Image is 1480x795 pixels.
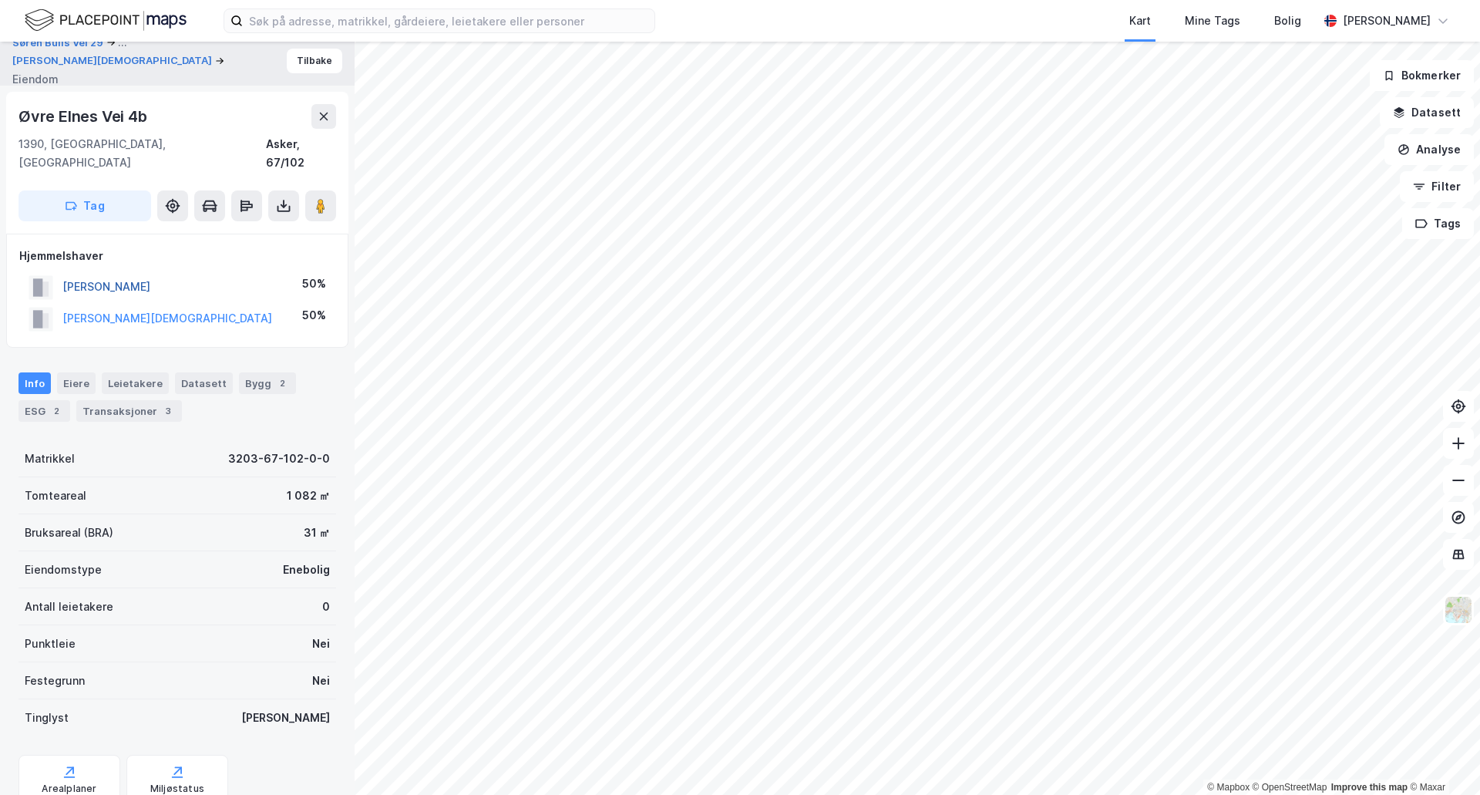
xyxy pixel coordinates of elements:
[49,403,64,419] div: 2
[239,372,296,394] div: Bygg
[25,524,113,542] div: Bruksareal (BRA)
[1207,782,1250,793] a: Mapbox
[25,635,76,653] div: Punktleie
[266,135,336,172] div: Asker, 67/102
[322,598,330,616] div: 0
[1185,12,1240,30] div: Mine Tags
[42,783,96,795] div: Arealplaner
[25,709,69,727] div: Tinglyst
[175,372,233,394] div: Datasett
[1400,171,1474,202] button: Filter
[18,135,266,172] div: 1390, [GEOGRAPHIC_DATA], [GEOGRAPHIC_DATA]
[1370,60,1474,91] button: Bokmerker
[57,372,96,394] div: Eiere
[25,450,75,468] div: Matrikkel
[25,561,102,579] div: Eiendomstype
[12,70,59,89] div: Eiendom
[1403,721,1480,795] iframe: Chat Widget
[18,104,150,129] div: Øvre Elnes Vei 4b
[312,672,330,690] div: Nei
[1343,12,1431,30] div: [PERSON_NAME]
[302,306,326,325] div: 50%
[102,372,169,394] div: Leietakere
[12,53,215,69] button: [PERSON_NAME][DEMOGRAPHIC_DATA]
[118,33,127,52] div: ...
[25,487,86,505] div: Tomteareal
[19,247,335,265] div: Hjemmelshaver
[1403,721,1480,795] div: Kontrollprogram for chat
[150,783,204,795] div: Miljøstatus
[1444,595,1473,625] img: Z
[283,561,330,579] div: Enebolig
[243,9,654,32] input: Søk på adresse, matrikkel, gårdeiere, leietakere eller personer
[274,376,290,391] div: 2
[160,403,176,419] div: 3
[228,450,330,468] div: 3203-67-102-0-0
[287,49,342,73] button: Tilbake
[304,524,330,542] div: 31 ㎡
[18,372,51,394] div: Info
[25,7,187,34] img: logo.f888ab2527a4732fd821a326f86c7f29.svg
[18,400,70,422] div: ESG
[312,635,330,653] div: Nei
[241,709,330,727] div: [PERSON_NAME]
[1402,208,1474,239] button: Tags
[1129,12,1151,30] div: Kart
[302,275,326,293] div: 50%
[287,487,330,505] div: 1 082 ㎡
[76,400,182,422] div: Transaksjoner
[25,672,85,690] div: Festegrunn
[1380,97,1474,128] button: Datasett
[25,598,113,616] div: Antall leietakere
[1274,12,1301,30] div: Bolig
[1253,782,1327,793] a: OpenStreetMap
[1331,782,1408,793] a: Improve this map
[12,33,106,52] button: Søren Bulls Vei 29
[18,190,151,221] button: Tag
[1384,134,1474,165] button: Analyse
